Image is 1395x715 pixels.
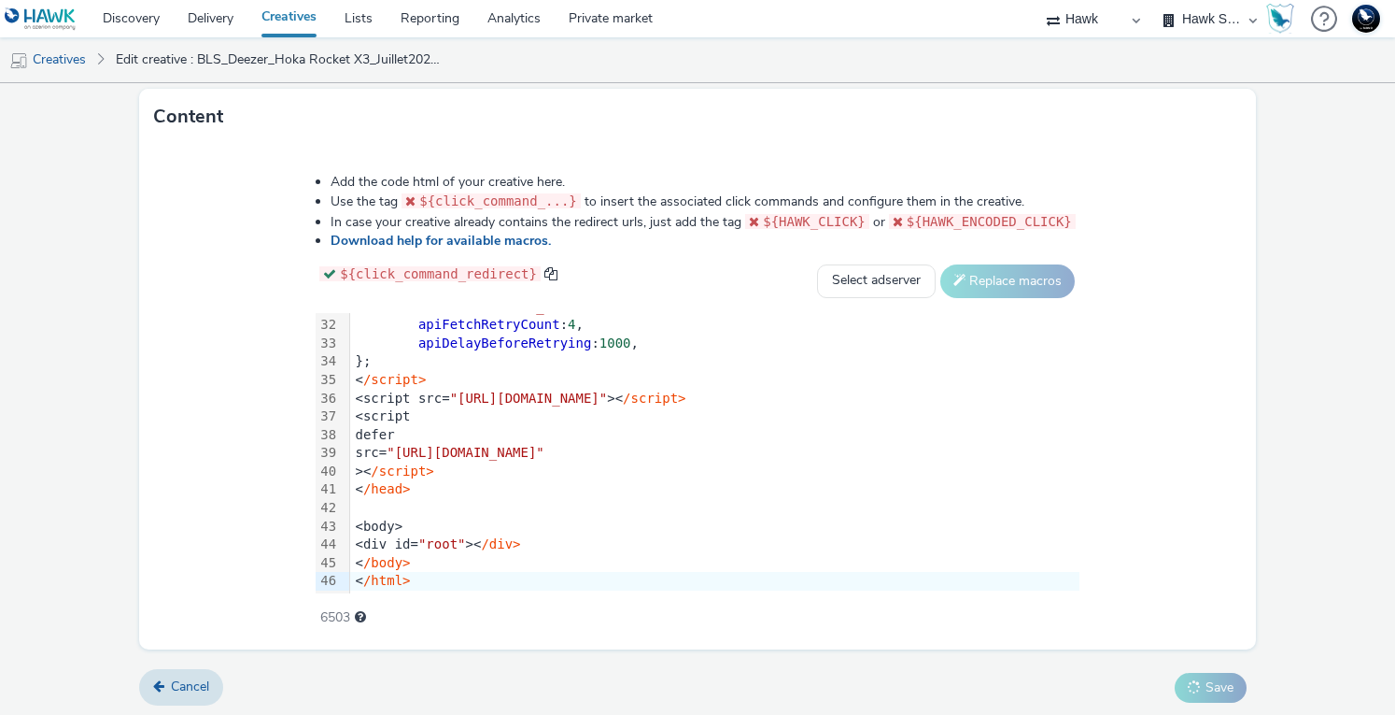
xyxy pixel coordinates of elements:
span: "[URL][DOMAIN_NAME]" [434,299,592,314]
div: 37 [316,408,339,426]
span: /html> [363,573,411,588]
span: ${HAWK_ENCODED_CLICK} [907,214,1072,229]
span: 4 [568,317,575,332]
div: < [350,480,1079,499]
div: 44 [316,536,339,554]
div: 41 [316,480,339,499]
div: 33 [316,335,339,353]
div: 46 [316,572,339,591]
div: 34 [316,352,339,371]
div: 35 [316,371,339,390]
img: Hawk Academy [1266,4,1294,34]
div: Maximum recommended length: 3000 characters. [355,608,366,627]
span: 1000 [599,336,631,350]
div: 39 [316,444,339,463]
span: 6503 [320,608,350,627]
div: 45 [316,554,339,573]
a: Hawk Academy [1266,4,1302,34]
button: Replace macros [940,265,1075,298]
span: /script> [363,372,426,387]
div: <div id= >< [350,536,1079,554]
div: >< [350,463,1079,481]
span: copy to clipboard [544,267,557,280]
div: }; [350,352,1079,371]
span: /body> [363,555,411,570]
span: "[URL][DOMAIN_NAME]" [450,391,608,406]
span: Cancel [171,678,209,695]
div: < [350,371,1079,390]
a: Edit creative : BLS_Deezer_Hoka Rocket X3_Juillet2025 (copy) [106,37,456,82]
div: 32 [316,316,339,335]
div: 42 [316,499,339,518]
span: /head> [363,481,411,496]
div: <body> [350,518,1079,536]
span: "root" [418,536,466,551]
button: Save [1175,673,1247,703]
img: mobile [9,51,28,70]
li: Add the code html of your creative here. [331,173,1079,192]
div: 36 [316,390,339,408]
div: defer [350,426,1079,445]
img: Support Hawk [1352,5,1380,33]
img: undefined Logo [5,7,77,31]
span: "[URL][DOMAIN_NAME]" [387,445,544,460]
span: apiFetchRetryCount [418,317,560,332]
div: 38 [316,426,339,445]
span: ${click_command_...} [419,193,577,208]
div: < [350,572,1079,591]
span: /script> [371,464,433,479]
span: apiDelayBeforeRetrying [418,336,591,350]
span: /div> [481,536,520,551]
span: ${click_command_redirect} [340,266,537,281]
li: Use the tag to insert the associated click commands and configure them in the creative. [331,192,1079,211]
li: In case your creative already contains the redirect urls, just add the tag or [331,212,1079,232]
h3: Content [153,103,223,131]
div: : , [350,335,1079,353]
div: src= [350,444,1079,463]
div: 43 [316,518,339,536]
div: 40 [316,463,339,481]
a: Cancel [139,669,223,705]
span: /script> [623,391,685,406]
a: Download help for available macros. [331,232,558,250]
div: : , [350,316,1079,335]
div: < [350,554,1079,573]
span: ${HAWK_CLICK} [763,214,866,229]
div: <script src= >< [350,390,1079,408]
div: <script [350,408,1079,426]
span: Save [1205,679,1233,696]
